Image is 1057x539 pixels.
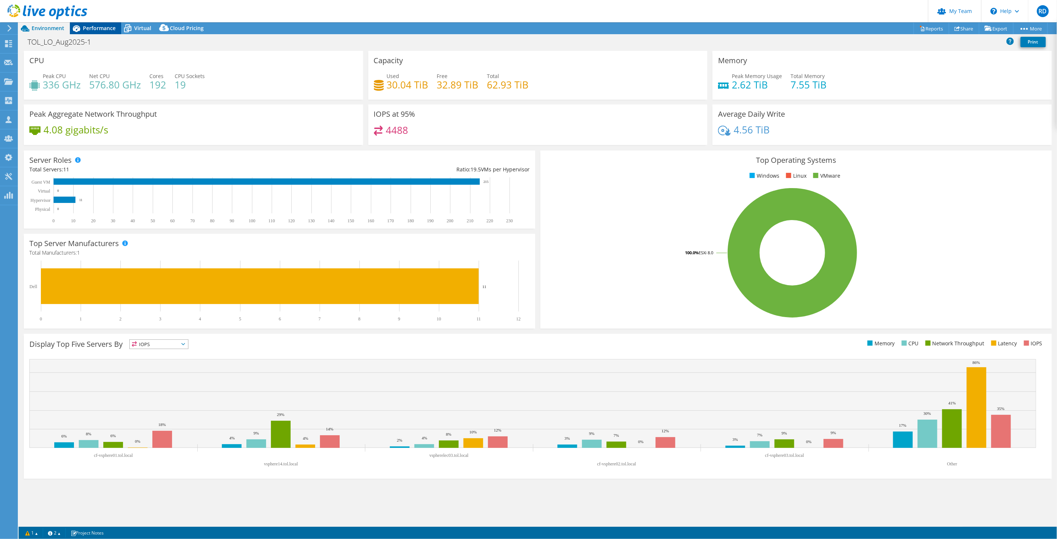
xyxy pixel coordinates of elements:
[303,436,308,440] text: 4%
[469,430,477,434] text: 10%
[29,284,37,289] text: Dell
[348,218,354,223] text: 150
[506,218,513,223] text: 230
[83,25,116,32] span: Performance
[110,433,116,438] text: 6%
[135,439,140,443] text: 0%
[149,81,166,89] h4: 192
[476,316,481,322] text: 11
[973,360,980,365] text: 86%
[32,25,64,32] span: Environment
[249,218,255,223] text: 100
[979,23,1014,34] a: Export
[748,172,779,180] li: Windows
[662,429,669,433] text: 12%
[71,218,75,223] text: 10
[149,72,164,80] span: Cores
[43,126,108,134] h4: 4.08 gigabits/s
[170,218,175,223] text: 60
[398,316,400,322] text: 9
[487,81,529,89] h4: 62.93 TiB
[732,81,782,89] h4: 2.62 TiB
[29,249,530,257] h4: Total Manufacturers:
[94,453,133,458] text: cf-vsphere01.tol.local
[308,218,315,223] text: 130
[29,156,72,164] h3: Server Roles
[29,239,119,248] h3: Top Server Manufacturers
[765,453,804,458] text: cf-vsphere03.tol.local
[111,218,115,223] text: 30
[89,72,110,80] span: Net CPU
[718,110,785,118] h3: Average Daily Write
[924,339,985,348] li: Network Throughput
[20,528,43,538] a: 1
[61,434,67,438] text: 6%
[437,72,448,80] span: Free
[471,166,481,173] span: 19.5
[806,439,812,444] text: 0%
[175,81,205,89] h4: 19
[268,218,275,223] text: 110
[791,72,825,80] span: Total Memory
[733,437,738,442] text: 3%
[253,431,259,435] text: 9%
[899,423,906,427] text: 17%
[229,436,235,440] text: 4%
[130,218,135,223] text: 40
[732,72,782,80] span: Peak Memory Usage
[546,156,1046,164] h3: Top Operating Systems
[35,207,50,212] text: Physical
[387,72,400,80] span: Used
[1022,339,1043,348] li: IOPS
[997,406,1005,411] text: 35%
[230,218,234,223] text: 90
[210,218,214,223] text: 80
[151,218,155,223] text: 50
[948,401,956,405] text: 41%
[487,72,500,80] span: Total
[866,339,895,348] li: Memory
[199,316,201,322] text: 4
[949,23,979,34] a: Share
[89,81,141,89] h4: 576.80 GHz
[387,81,429,89] h4: 30.04 TiB
[831,430,836,435] text: 9%
[638,439,644,444] text: 0%
[446,432,452,436] text: 8%
[1021,37,1046,47] a: Print
[158,422,166,427] text: 18%
[990,8,997,14] svg: \n
[29,110,157,118] h3: Peak Aggregate Network Throughput
[422,436,427,440] text: 4%
[947,461,957,467] text: Other
[119,316,122,322] text: 2
[30,198,51,203] text: Hypervisor
[159,316,161,322] text: 3
[718,57,747,65] h3: Memory
[134,25,151,32] span: Virtual
[328,218,334,223] text: 140
[427,218,434,223] text: 190
[387,218,394,223] text: 170
[80,316,82,322] text: 1
[368,218,374,223] text: 160
[319,316,321,322] text: 7
[29,57,44,65] h3: CPU
[79,198,83,202] text: 11
[386,126,408,134] h4: 4488
[63,166,69,173] span: 11
[40,316,42,322] text: 0
[77,249,80,256] span: 1
[130,340,188,349] span: IOPS
[397,438,403,442] text: 2%
[374,57,403,65] h3: Capacity
[57,207,59,211] text: 0
[784,172,807,180] li: Linux
[989,339,1017,348] li: Latency
[170,25,204,32] span: Cloud Pricing
[487,218,493,223] text: 220
[494,428,501,432] text: 12%
[589,431,595,436] text: 9%
[516,316,521,322] text: 12
[437,316,441,322] text: 10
